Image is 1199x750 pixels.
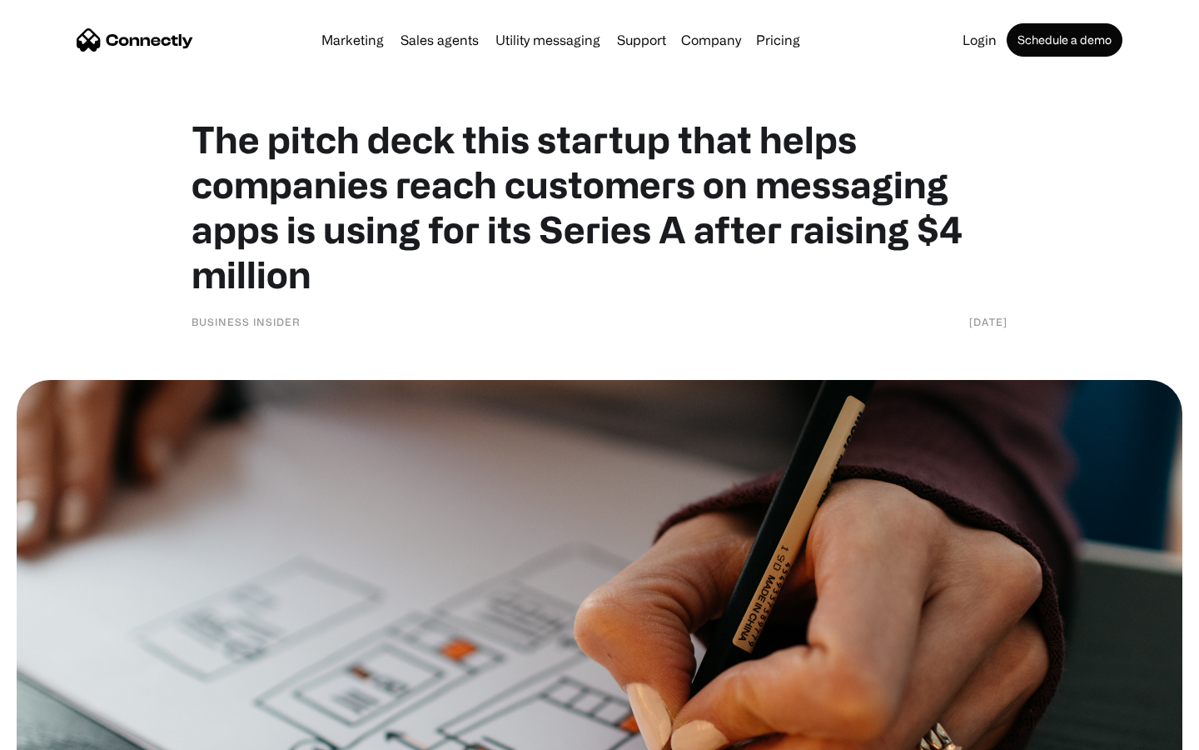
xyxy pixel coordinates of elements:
[17,721,100,744] aside: Language selected: English
[610,33,673,47] a: Support
[394,33,485,47] a: Sales agents
[969,313,1007,330] div: [DATE]
[681,28,741,52] div: Company
[315,33,391,47] a: Marketing
[1007,23,1122,57] a: Schedule a demo
[33,721,100,744] ul: Language list
[749,33,807,47] a: Pricing
[956,33,1003,47] a: Login
[192,117,1007,297] h1: The pitch deck this startup that helps companies reach customers on messaging apps is using for i...
[489,33,607,47] a: Utility messaging
[192,313,301,330] div: Business Insider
